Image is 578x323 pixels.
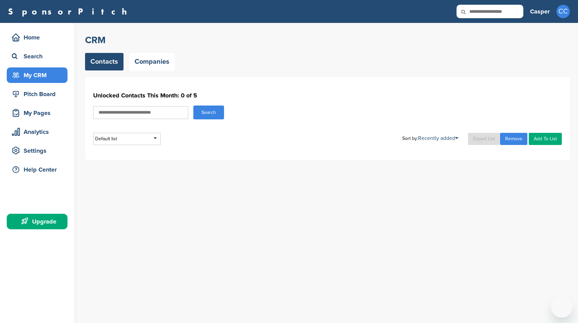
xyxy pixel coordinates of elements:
[7,67,67,83] a: My CRM
[530,7,550,16] h3: Casper
[10,88,67,100] div: Pitch Board
[500,133,527,145] a: Remove
[10,69,67,81] div: My CRM
[7,30,67,45] a: Home
[530,4,550,19] a: Casper
[7,105,67,121] a: My Pages
[193,106,224,119] button: Search
[556,5,570,18] span: CC
[10,215,67,228] div: Upgrade
[93,133,161,145] div: Default list
[8,7,131,16] a: SponsorPitch
[7,49,67,64] a: Search
[551,296,573,318] iframe: Button to launch messaging window
[10,164,67,176] div: Help Center
[85,34,570,46] h2: CRM
[7,124,67,140] a: Analytics
[468,133,500,145] a: Export List
[402,136,458,141] div: Sort by:
[10,145,67,157] div: Settings
[10,50,67,62] div: Search
[10,107,67,119] div: My Pages
[93,89,562,101] h1: Unlocked Contacts This Month: 0 of 5
[529,133,562,145] a: Add To List
[7,86,67,102] a: Pitch Board
[7,162,67,177] a: Help Center
[10,126,67,138] div: Analytics
[85,53,123,70] a: Contacts
[418,135,458,142] a: Recently added
[10,31,67,43] div: Home
[129,53,175,70] a: Companies
[7,214,67,229] a: Upgrade
[7,143,67,158] a: Settings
